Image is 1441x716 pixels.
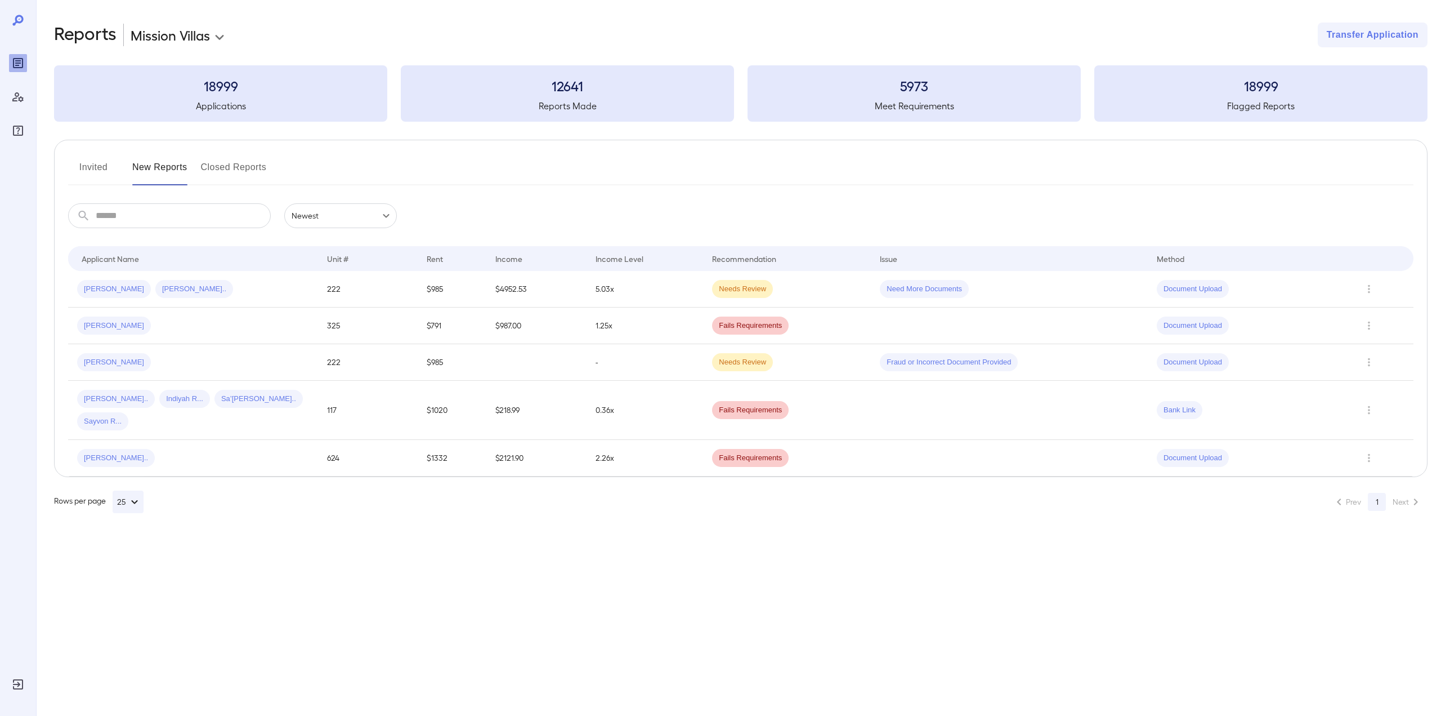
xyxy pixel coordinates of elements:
[401,77,734,95] h3: 12641
[77,321,151,331] span: [PERSON_NAME]
[1157,284,1229,295] span: Document Upload
[486,440,586,477] td: $2121.90
[54,491,144,513] div: Rows per page
[318,440,418,477] td: 624
[327,252,348,265] div: Unit #
[1157,357,1229,368] span: Document Upload
[748,99,1081,113] h5: Meet Requirements
[284,203,397,228] div: Newest
[486,308,586,344] td: $987.00
[1360,401,1378,419] button: Row Actions
[880,284,969,295] span: Need More Documents
[596,252,643,265] div: Income Level
[9,675,27,693] div: Log Out
[587,271,704,308] td: 5.03x
[131,26,210,44] p: Mission Villas
[712,357,773,368] span: Needs Review
[77,284,151,295] span: [PERSON_NAME]
[113,491,144,513] button: 25
[132,158,187,185] button: New Reports
[159,394,210,404] span: Indiyah R...
[418,271,486,308] td: $985
[712,321,789,331] span: Fails Requirements
[318,308,418,344] td: 325
[1360,317,1378,335] button: Row Actions
[486,381,586,440] td: $218.99
[712,252,776,265] div: Recommendation
[712,453,789,464] span: Fails Requirements
[1318,23,1427,47] button: Transfer Application
[1360,280,1378,298] button: Row Actions
[748,77,1081,95] h3: 5973
[418,440,486,477] td: $1332
[77,453,155,464] span: [PERSON_NAME]..
[418,344,486,381] td: $985
[201,158,267,185] button: Closed Reports
[880,252,898,265] div: Issue
[587,308,704,344] td: 1.25x
[82,252,139,265] div: Applicant Name
[9,122,27,140] div: FAQ
[486,271,586,308] td: $4952.53
[427,252,445,265] div: Rent
[1327,493,1427,511] nav: pagination navigation
[68,158,119,185] button: Invited
[587,381,704,440] td: 0.36x
[155,284,233,295] span: [PERSON_NAME]..
[418,308,486,344] td: $791
[77,416,128,427] span: Sayvon R...
[401,99,734,113] h5: Reports Made
[77,394,155,404] span: [PERSON_NAME]..
[77,357,151,368] span: [PERSON_NAME]
[1157,453,1229,464] span: Document Upload
[1157,321,1229,331] span: Document Upload
[54,23,117,47] h2: Reports
[1157,252,1184,265] div: Method
[587,344,704,381] td: -
[318,344,418,381] td: 222
[9,88,27,106] div: Manage Users
[1094,99,1427,113] h5: Flagged Reports
[418,381,486,440] td: $1020
[587,440,704,477] td: 2.26x
[54,65,1427,122] summary: 18999Applications12641Reports Made5973Meet Requirements18999Flagged Reports
[495,252,522,265] div: Income
[9,54,27,72] div: Reports
[1094,77,1427,95] h3: 18999
[54,77,387,95] h3: 18999
[54,99,387,113] h5: Applications
[1360,449,1378,467] button: Row Actions
[318,381,418,440] td: 117
[712,405,789,416] span: Fails Requirements
[1360,353,1378,371] button: Row Actions
[318,271,418,308] td: 222
[1368,493,1386,511] button: page 1
[712,284,773,295] span: Needs Review
[880,357,1018,368] span: Fraud or Incorrect Document Provided
[214,394,303,404] span: Sa’[PERSON_NAME]..
[1157,405,1202,416] span: Bank Link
